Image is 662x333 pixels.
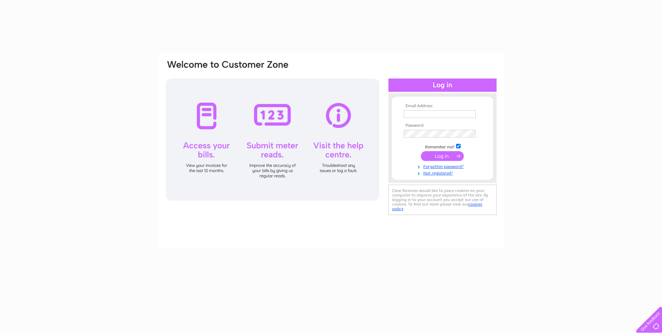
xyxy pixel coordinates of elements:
[404,169,483,176] a: Not registered?
[402,123,483,128] th: Password:
[388,185,497,215] div: Clear Business would like to place cookies on your computer to improve your experience of the sit...
[392,202,482,211] a: cookies policy
[404,163,483,169] a: Forgotten password?
[402,143,483,150] td: Remember me?
[421,151,464,161] input: Submit
[402,104,483,109] th: Email Address:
